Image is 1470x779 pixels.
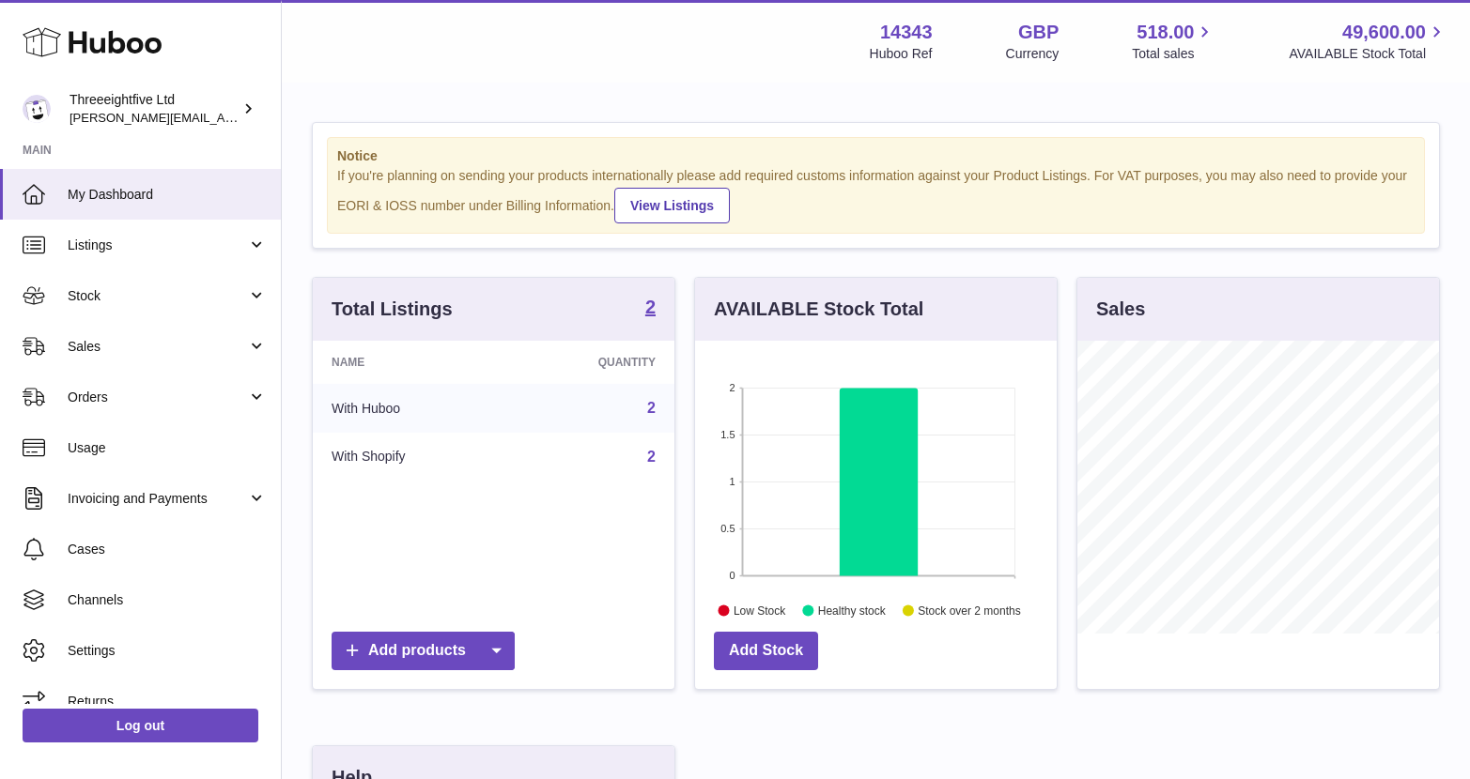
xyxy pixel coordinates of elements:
td: With Shopify [313,433,508,481]
span: Listings [68,237,247,254]
span: Total sales [1132,45,1215,63]
text: 0 [729,570,735,581]
text: 1.5 [720,429,735,440]
span: Orders [68,389,247,406]
span: Returns [68,693,267,710]
img: james@threeeightfive.co [23,95,51,123]
text: Healthy stock [818,603,887,617]
a: Add products [332,632,515,670]
span: Usage [68,439,267,457]
div: Huboo Ref [870,45,933,63]
text: Low Stock [734,603,786,617]
text: 2 [729,382,735,393]
span: Settings [68,642,267,660]
text: Stock over 2 months [918,603,1020,617]
span: AVAILABLE Stock Total [1289,45,1447,63]
div: If you're planning on sending your products internationally please add required customs informati... [337,167,1415,223]
a: 2 [645,298,656,320]
text: 0.5 [720,523,735,534]
strong: 14343 [880,20,933,45]
strong: Notice [337,147,1415,165]
a: 518.00 Total sales [1132,20,1215,63]
th: Quantity [508,341,674,384]
div: Threeeightfive Ltd [70,91,239,127]
span: Invoicing and Payments [68,490,247,508]
th: Name [313,341,508,384]
strong: 2 [645,298,656,316]
h3: Sales [1096,297,1145,322]
a: Log out [23,709,258,742]
text: 1 [729,476,735,487]
a: 2 [647,449,656,465]
a: 49,600.00 AVAILABLE Stock Total [1289,20,1447,63]
a: View Listings [614,188,730,223]
span: Sales [68,338,247,356]
a: Add Stock [714,632,818,670]
span: 49,600.00 [1342,20,1426,45]
span: My Dashboard [68,186,267,204]
span: Stock [68,287,247,305]
span: [PERSON_NAME][EMAIL_ADDRESS][DOMAIN_NAME] [70,110,377,125]
span: Channels [68,591,267,609]
span: 518.00 [1137,20,1194,45]
strong: GBP [1018,20,1059,45]
h3: AVAILABLE Stock Total [714,297,923,322]
a: 2 [647,400,656,416]
span: Cases [68,541,267,558]
h3: Total Listings [332,297,453,322]
div: Currency [1006,45,1060,63]
td: With Huboo [313,384,508,433]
